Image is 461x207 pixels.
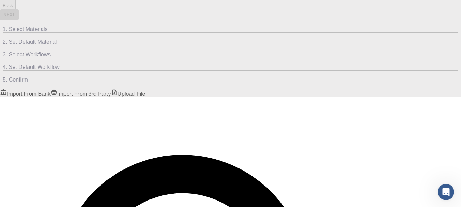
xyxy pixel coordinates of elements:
span: 1. Select Materials [3,26,48,32]
span: 3. Select Workflows [3,51,51,57]
span: 2. Set Default Material [3,39,57,45]
span: 5. Confirm [3,77,28,83]
iframe: Intercom live chat [438,184,454,200]
span: 4. Set Default Workflow [3,64,60,70]
span: Support [14,5,38,11]
a: Import From 3rd Party [51,89,111,97]
a: Upload File [111,89,145,97]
